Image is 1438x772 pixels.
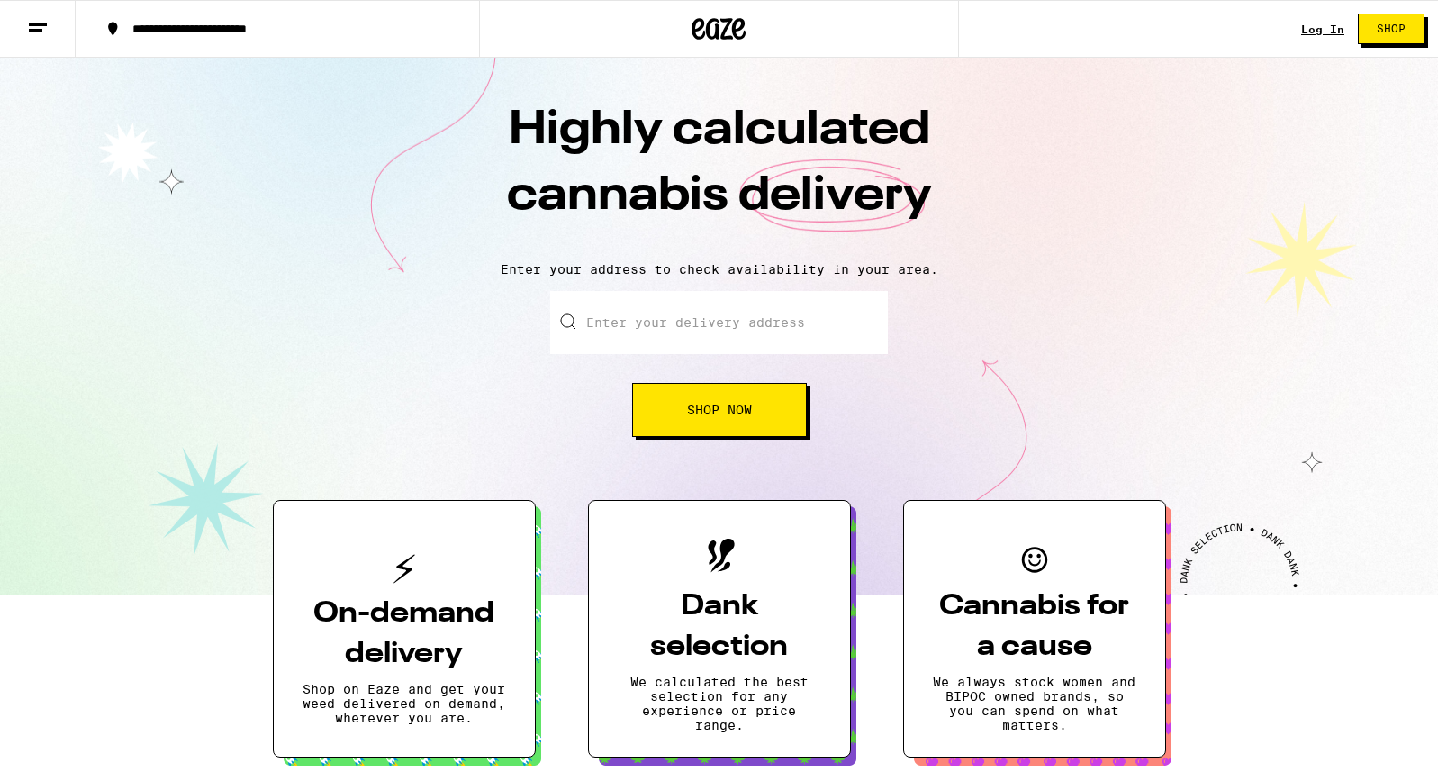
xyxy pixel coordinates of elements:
h3: Cannabis for a cause [933,586,1136,668]
span: Shop Now [687,404,752,416]
p: We calculated the best selection for any experience or price range. [618,675,821,732]
h1: Highly calculated cannabis delivery [404,98,1035,248]
button: Shop [1358,14,1424,44]
h3: Dank selection [618,586,821,668]
h3: On-demand delivery [303,594,506,675]
p: Enter your address to check availability in your area. [18,262,1420,277]
a: Log In [1301,23,1344,35]
span: Shop [1377,23,1406,34]
button: Dank selectionWe calculated the best selection for any experience or price range. [588,500,851,758]
a: Shop [1344,14,1438,44]
p: Shop on Eaze and get your weed delivered on demand, wherever you are. [303,682,506,725]
button: On-demand deliveryShop on Eaze and get your weed delivered on demand, wherever you are. [273,500,536,758]
button: Cannabis for a causeWe always stock women and BIPOC owned brands, so you can spend on what matters. [903,500,1166,758]
input: Enter your delivery address [550,291,888,354]
button: Shop Now [632,383,807,437]
p: We always stock women and BIPOC owned brands, so you can spend on what matters. [933,675,1136,732]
